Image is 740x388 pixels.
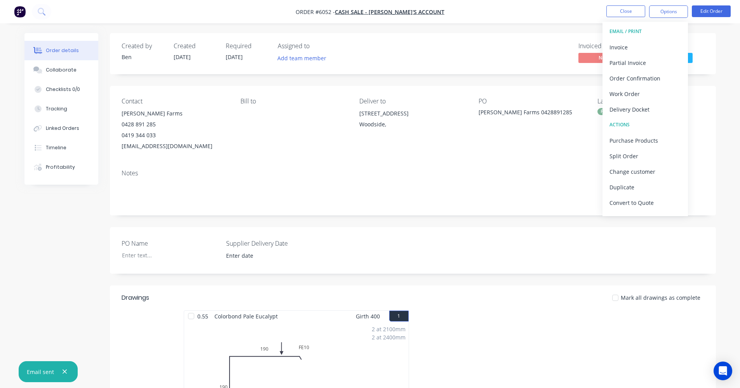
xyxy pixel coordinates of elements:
span: [DATE] [226,53,243,61]
button: Close [606,5,645,17]
div: Open Intercom Messenger [714,362,732,380]
div: [PERSON_NAME] Farms 0428891285 [479,108,576,119]
button: Add team member [278,53,331,63]
div: Change customer [609,166,681,177]
div: [STREET_ADDRESS]Woodside, [359,108,466,133]
button: Tracking [24,99,98,119]
div: [PERSON_NAME] Farms [122,108,228,119]
div: [EMAIL_ADDRESS][DOMAIN_NAME] [122,141,228,152]
div: Drawings [122,293,149,302]
button: 1 [389,311,409,322]
div: Order details [46,47,79,54]
div: Profitability [46,164,75,171]
div: Duplicate [609,182,681,193]
span: Mark all drawings as complete [621,294,700,302]
div: Invoiced [578,42,637,50]
div: PO [479,98,585,105]
div: 2 at 2100mm [372,325,406,333]
div: Created by [122,42,164,50]
button: Order details [24,41,98,60]
div: Labels [597,98,704,105]
div: Production [597,108,628,115]
div: Checklists 0/0 [46,86,80,93]
div: Work Order [609,88,681,100]
button: Edit Order [692,5,731,17]
div: Required [226,42,268,50]
span: 0.55 [194,311,211,322]
div: Timeline [46,144,66,151]
input: Enter date [221,250,317,262]
span: Order #6052 - [296,8,335,16]
a: CASH SALE - [PERSON_NAME]'S ACCOUNT [335,8,444,16]
div: Purchase Products [609,135,681,146]
button: Add team member [273,53,330,63]
div: Created [174,42,216,50]
label: Supplier Delivery Date [226,239,323,248]
div: Invoice [609,42,681,53]
div: Ben [122,53,164,61]
div: Split Order [609,150,681,162]
div: 2 at 2400mm [372,333,406,341]
label: PO Name [122,239,219,248]
div: Linked Orders [46,125,79,132]
div: Notes [122,170,704,177]
div: ACTIONS [609,120,681,130]
div: Convert to Quote [609,197,681,208]
div: Collaborate [46,66,77,73]
button: Options [649,5,688,18]
span: No [578,53,625,63]
button: Profitability [24,157,98,177]
div: [STREET_ADDRESS] [359,108,466,119]
button: Timeline [24,138,98,157]
span: [DATE] [174,53,191,61]
span: Colorbond Pale Eucalypt [211,311,281,322]
div: [PERSON_NAME] Farms0428 891 2850419 344 033[EMAIL_ADDRESS][DOMAIN_NAME] [122,108,228,152]
div: Email sent [27,368,54,376]
button: Linked Orders [24,119,98,138]
div: Assigned to [278,42,355,50]
div: Order Confirmation [609,73,681,84]
div: Delivery Docket [609,104,681,115]
div: Tracking [46,105,67,112]
span: Girth 400 [356,311,380,322]
img: Factory [14,6,26,17]
div: Deliver to [359,98,466,105]
div: EMAIL / PRINT [609,26,681,37]
div: 0419 344 033 [122,130,228,141]
button: Collaborate [24,60,98,80]
button: Checklists 0/0 [24,80,98,99]
div: 0428 891 285 [122,119,228,130]
div: Contact [122,98,228,105]
div: Woodside, [359,119,466,130]
div: Bill to [240,98,347,105]
div: Partial Invoice [609,57,681,68]
div: Archive [609,213,681,224]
